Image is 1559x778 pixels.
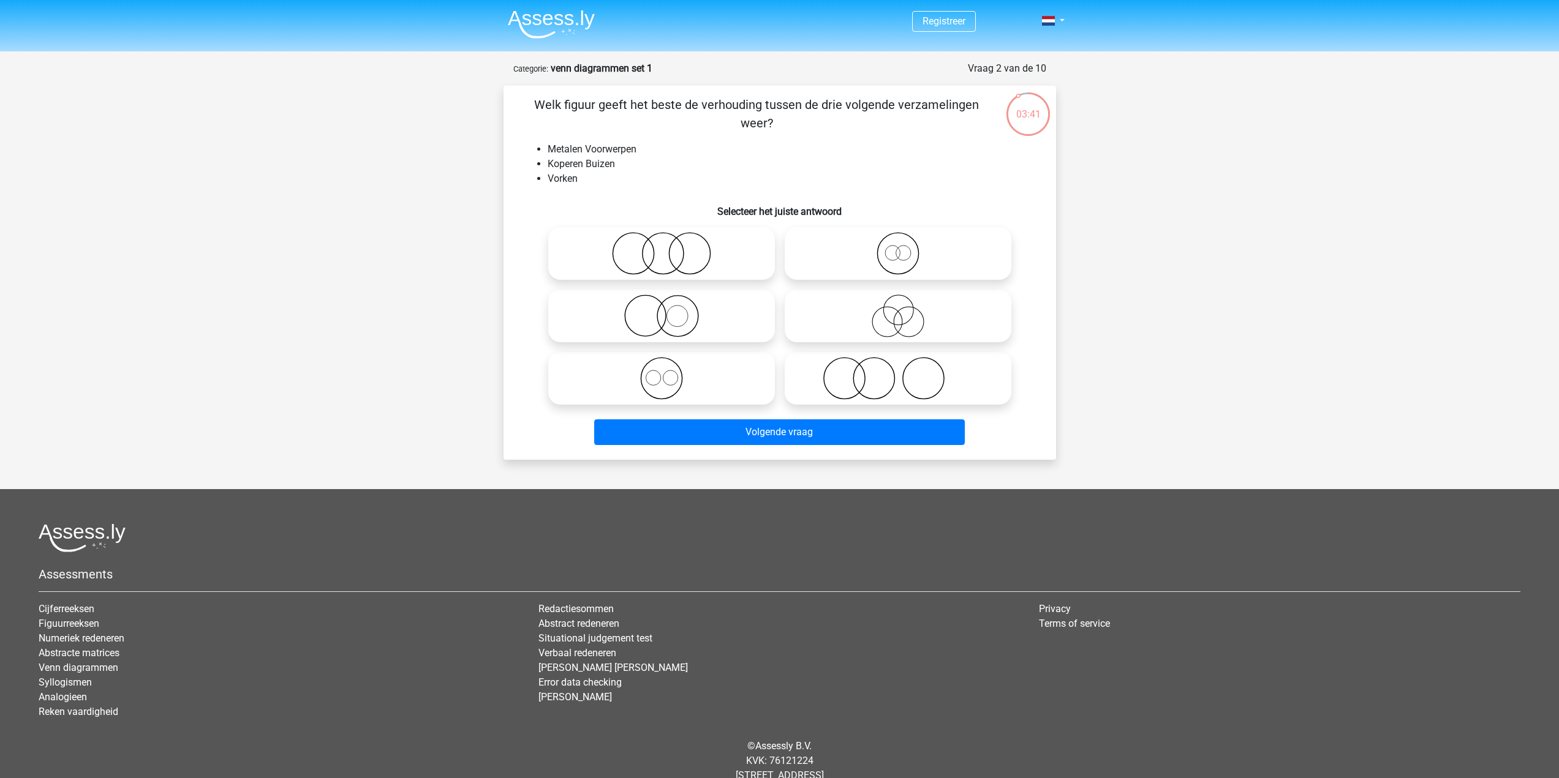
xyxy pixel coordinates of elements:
[538,691,612,703] a: [PERSON_NAME]
[538,632,652,644] a: Situational judgement test
[523,196,1036,217] h6: Selecteer het juiste antwoord
[39,691,87,703] a: Analogieen
[523,95,991,132] p: Welk figuur geeft het beste de verhouding tussen de drie volgende verzamelingen weer?
[39,706,118,717] a: Reken vaardigheid
[39,603,94,615] a: Cijferreeksen
[39,662,118,673] a: Venn diagrammen
[923,15,965,27] a: Registreer
[538,603,614,615] a: Redactiesommen
[548,157,1036,171] li: Koperen Buizen
[39,523,126,552] img: Assessly logo
[538,618,619,629] a: Abstract redeneren
[548,142,1036,157] li: Metalen Voorwerpen
[551,62,652,74] strong: venn diagrammen set 1
[39,632,124,644] a: Numeriek redeneren
[1039,603,1071,615] a: Privacy
[1039,618,1110,629] a: Terms of service
[538,676,622,688] a: Error data checking
[755,740,812,752] a: Assessly B.V.
[548,171,1036,186] li: Vorken
[538,662,688,673] a: [PERSON_NAME] [PERSON_NAME]
[594,419,965,445] button: Volgende vraag
[39,676,92,688] a: Syllogismen
[538,647,616,659] a: Verbaal redeneren
[508,10,595,39] img: Assessly
[1005,91,1051,122] div: 03:41
[39,567,1520,582] h5: Assessments
[968,61,1046,76] div: Vraag 2 van de 10
[39,647,119,659] a: Abstracte matrices
[513,64,548,73] small: Categorie:
[39,618,99,629] a: Figuurreeksen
